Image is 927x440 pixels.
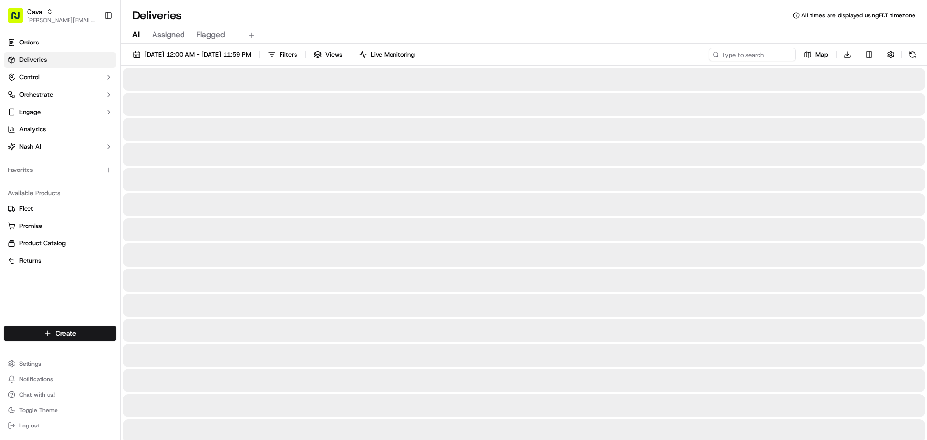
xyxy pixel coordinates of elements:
span: Map [815,50,828,59]
a: Deliveries [4,52,116,68]
a: Promise [8,222,112,230]
button: Settings [4,357,116,370]
span: All times are displayed using EDT timezone [801,12,915,19]
button: Fleet [4,201,116,216]
span: [DATE] 12:00 AM - [DATE] 11:59 PM [144,50,251,59]
span: Deliveries [19,56,47,64]
button: Notifications [4,372,116,386]
button: [DATE] 12:00 AM - [DATE] 11:59 PM [128,48,255,61]
span: Filters [280,50,297,59]
span: Orders [19,38,39,47]
span: Log out [19,422,39,429]
span: Promise [19,222,42,230]
div: Available Products [4,185,116,201]
span: Live Monitoring [371,50,415,59]
button: Returns [4,253,116,269]
button: Cava [27,7,42,16]
button: Views [309,48,347,61]
span: Orchestrate [19,90,53,99]
span: Settings [19,360,41,368]
span: Fleet [19,204,33,213]
button: Control [4,70,116,85]
input: Type to search [709,48,796,61]
button: Live Monitoring [355,48,419,61]
a: Analytics [4,122,116,137]
button: Filters [264,48,301,61]
a: Product Catalog [8,239,112,248]
a: Orders [4,35,116,50]
button: Orchestrate [4,87,116,102]
a: Fleet [8,204,112,213]
h1: Deliveries [132,8,182,23]
span: Control [19,73,40,82]
button: Cava[PERSON_NAME][EMAIL_ADDRESS][PERSON_NAME][DOMAIN_NAME] [4,4,100,27]
span: Assigned [152,29,185,41]
span: Nash AI [19,142,41,151]
button: Refresh [906,48,919,61]
span: Product Catalog [19,239,66,248]
span: Returns [19,256,41,265]
span: Views [325,50,342,59]
span: Toggle Theme [19,406,58,414]
span: Engage [19,108,41,116]
button: Create [4,326,116,341]
button: Product Catalog [4,236,116,251]
div: Favorites [4,162,116,178]
span: Analytics [19,125,46,134]
span: All [132,29,140,41]
button: Nash AI [4,139,116,155]
button: [PERSON_NAME][EMAIL_ADDRESS][PERSON_NAME][DOMAIN_NAME] [27,16,96,24]
span: Notifications [19,375,53,383]
button: Promise [4,218,116,234]
button: Chat with us! [4,388,116,401]
button: Log out [4,419,116,432]
button: Engage [4,104,116,120]
span: Chat with us! [19,391,55,398]
span: Create [56,328,76,338]
span: Flagged [197,29,225,41]
button: Map [800,48,832,61]
button: Toggle Theme [4,403,116,417]
a: Returns [8,256,112,265]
